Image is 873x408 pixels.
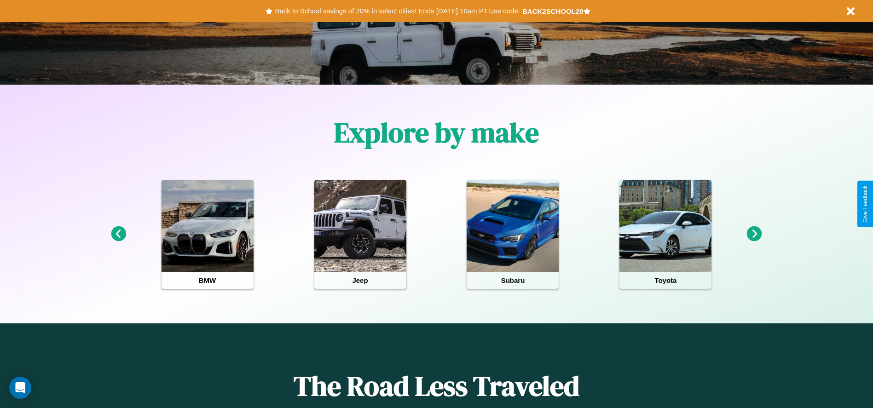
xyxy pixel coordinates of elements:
[162,272,254,289] h4: BMW
[174,367,698,405] h1: The Road Less Traveled
[272,5,522,17] button: Back to School savings of 20% in select cities! Ends [DATE] 10am PT.Use code:
[9,377,31,399] div: Open Intercom Messenger
[467,272,559,289] h4: Subaru
[314,272,406,289] h4: Jeep
[334,114,539,151] h1: Explore by make
[862,185,868,223] div: Give Feedback
[522,7,584,15] b: BACK2SCHOOL20
[619,272,711,289] h4: Toyota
